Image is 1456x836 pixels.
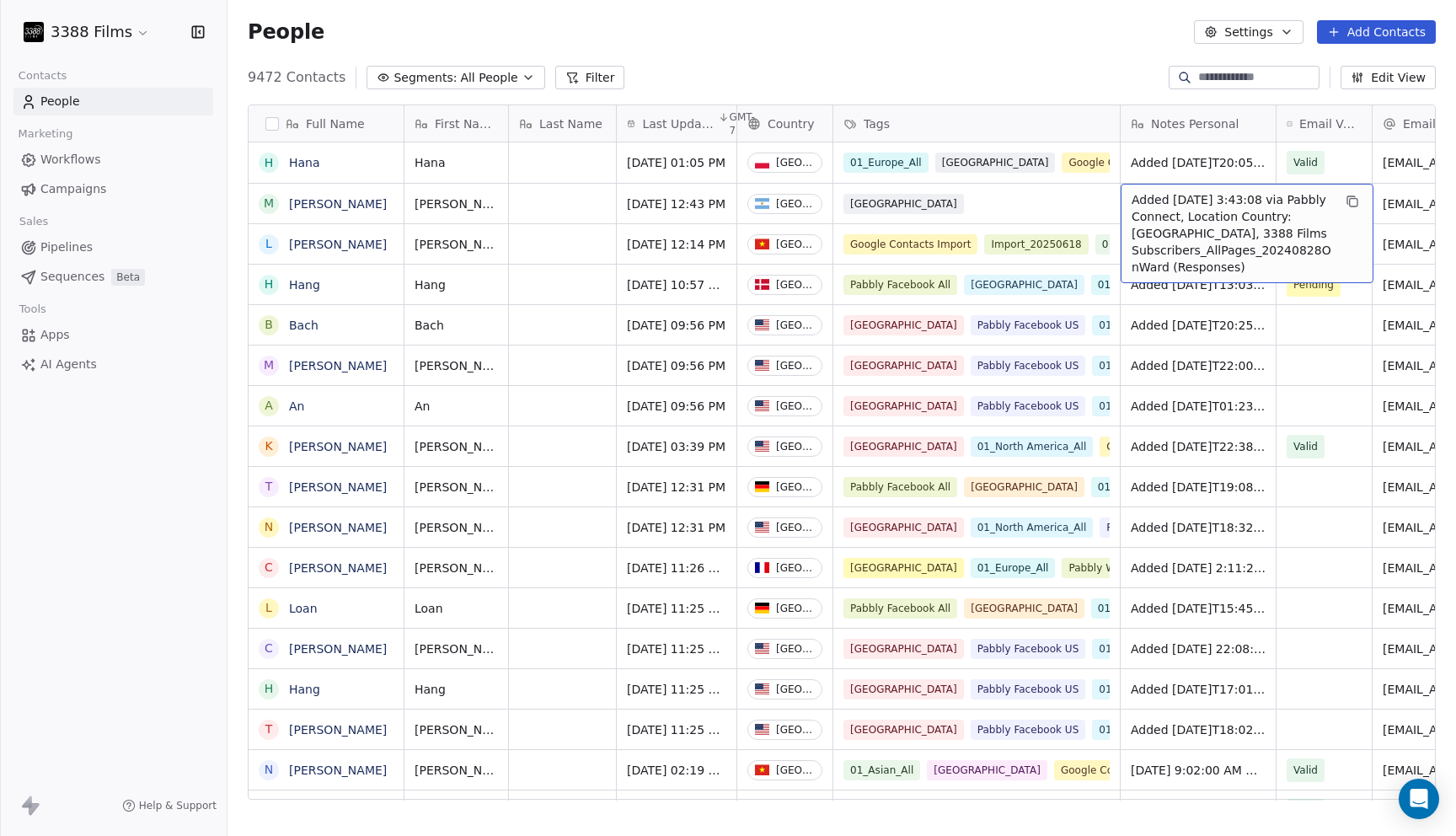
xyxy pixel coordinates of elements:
span: 01_North America_All [1092,679,1215,699]
div: [GEOGRAPHIC_DATA] [776,360,815,372]
span: Google Contacts Import [1054,760,1188,780]
a: Hang [289,278,320,292]
a: Loan [289,602,318,615]
span: Full Name [306,115,365,132]
a: An [289,399,304,413]
span: [DATE] 12:43 PM [627,196,726,212]
span: [DATE] 02:19 AM [627,762,726,779]
span: Added [DATE]T01:23:36+0000 via Pabbly Connect, Location Country: [GEOGRAPHIC_DATA], Facebook Lead... [1131,398,1266,415]
div: M [264,356,274,374]
span: 01_Europe_All [1091,477,1176,497]
div: Notes Personal [1121,105,1276,142]
div: L [265,235,272,253]
button: 3388 Films [20,18,153,46]
span: Pabbly Facebook US [971,720,1086,740]
span: 9472 Contacts [248,67,345,88]
a: SequencesBeta [13,263,213,291]
span: [DATE] 09:56 PM [627,357,726,374]
div: [GEOGRAPHIC_DATA] [776,481,815,493]
span: Pipelines [40,238,93,256]
div: C [265,559,273,576]
span: [DATE] 03:39 PM [627,438,726,455]
span: All People [460,69,517,87]
div: N [265,518,273,536]
span: [DATE] 12:31 PM [627,519,726,536]
span: Pabbly Facebook US [971,315,1086,335]
a: [PERSON_NAME] [289,561,387,575]
span: 01_North America_All [1092,315,1215,335]
span: Bach [415,317,498,334]
span: [GEOGRAPHIC_DATA] [843,194,964,214]
span: [DATE] 9:02:00 AM MDT, 01_3388 Films Subscribers_Popup+Banner+MAIonward, Location Country: [GEOGR... [1131,762,1266,779]
span: Google Contacts Import [1100,437,1234,457]
div: Tags [833,105,1120,142]
div: H [265,154,274,172]
span: [PERSON_NAME] [415,519,498,536]
span: 01_North America_All [1092,396,1215,416]
span: First Name [435,115,498,132]
span: 3388 Films [51,21,132,43]
span: Workflows [40,151,101,169]
div: A [265,397,273,415]
a: [PERSON_NAME] [289,197,387,211]
span: People [40,93,80,110]
span: Pabbly Facebook US [1100,517,1215,538]
span: Contacts [11,63,74,88]
div: B [265,316,273,334]
span: [DATE] 09:56 PM [627,398,726,415]
span: [GEOGRAPHIC_DATA] [843,517,964,538]
span: Pabbly Facebook US [971,679,1086,699]
span: [GEOGRAPHIC_DATA] [843,720,964,740]
span: Pabbly Facebook All [843,275,957,295]
span: Added [DATE]T22:00:34+0000 via Pabbly Connect, Location Country: [GEOGRAPHIC_DATA], Facebook Lead... [1131,357,1266,374]
span: 01_Europe_All [1091,275,1176,295]
span: [GEOGRAPHIC_DATA] [843,396,964,416]
span: Last Name [539,115,602,132]
span: [DATE] 09:56 PM [627,317,726,334]
span: Added [DATE]T22:38:57+0000 via Pabbly Connect, Location Country: [GEOGRAPHIC_DATA], Facebook Lead... [1131,438,1266,455]
span: People [248,19,324,45]
div: [GEOGRAPHIC_DATA] [776,683,815,695]
span: Country [768,115,815,132]
div: [GEOGRAPHIC_DATA] [776,724,815,736]
span: [PERSON_NAME] [415,762,498,779]
a: Workflows [13,146,213,174]
span: Added [DATE] 22:08:35 via Pabbly Connect, Location Country: [GEOGRAPHIC_DATA], 3388 Films Subscri... [1131,640,1266,657]
div: [GEOGRAPHIC_DATA] [776,198,815,210]
span: [GEOGRAPHIC_DATA] [964,598,1084,619]
span: [DATE] 11:25 AM [627,721,726,738]
div: Open Intercom Messenger [1399,779,1439,819]
span: Hang [415,276,498,293]
a: [PERSON_NAME] [289,480,387,494]
button: Edit View [1341,66,1436,89]
span: 01_Europe_All [971,558,1056,578]
a: [PERSON_NAME] [289,521,387,534]
span: [DATE] 11:25 AM [627,640,726,657]
a: Campaigns [13,175,213,203]
span: Hang [415,681,498,698]
span: Added [DATE]T18:02:43+0000 via Pabbly Connect, Location Country: [GEOGRAPHIC_DATA], Facebook Lead... [1131,721,1266,738]
span: 01_Asian_All [843,760,920,780]
span: 01_North America_All [1092,639,1215,659]
span: Hana [415,154,498,171]
span: 01_Europe_All [1091,598,1176,619]
div: N [265,761,273,779]
span: Pabbly Website [1062,558,1153,578]
span: Added [DATE]T13:03:28+0000 via Pabbly Connect, Location Country: [GEOGRAPHIC_DATA], Facebook Lead... [1131,276,1266,293]
span: Pending [1293,276,1334,293]
div: T [265,478,273,496]
span: [GEOGRAPHIC_DATA] [843,639,964,659]
span: Valid [1293,762,1318,779]
span: 01_North America_All [971,801,1094,821]
span: [GEOGRAPHIC_DATA] [964,477,1084,497]
span: [PERSON_NAME] [415,640,498,657]
div: K [265,437,272,455]
a: [PERSON_NAME] [289,642,387,656]
span: Pabbly Facebook US [971,396,1086,416]
span: GMT-7 [730,110,757,137]
div: C [265,640,273,657]
a: [PERSON_NAME] [289,723,387,737]
div: [GEOGRAPHIC_DATA] [776,400,815,412]
div: [GEOGRAPHIC_DATA] [776,157,815,169]
span: [DATE] 12:31 PM [627,479,726,496]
